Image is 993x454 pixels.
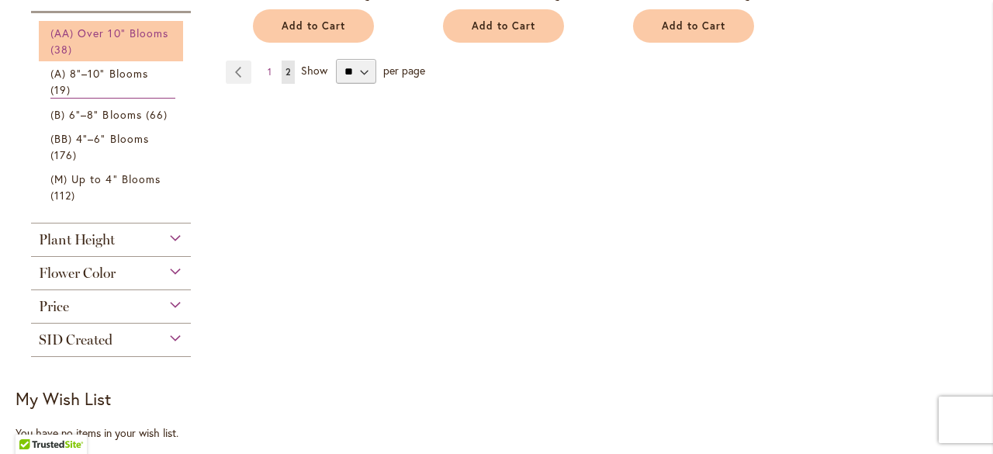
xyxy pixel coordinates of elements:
span: 112 [50,187,79,203]
button: Add to Cart [253,9,374,43]
span: 2 [285,66,291,78]
span: Price [39,298,69,315]
button: Add to Cart [633,9,754,43]
a: (BB) 4"–6" Blooms 176 [50,130,175,163]
a: (M) Up to 4" Blooms 112 [50,171,175,203]
span: per page [383,63,425,78]
span: 176 [50,147,81,163]
span: 66 [146,106,171,123]
span: 38 [50,41,76,57]
span: SID Created [39,331,112,348]
span: Flower Color [39,265,116,282]
iframe: Launch Accessibility Center [12,399,55,442]
strong: My Wish List [16,387,111,410]
span: Add to Cart [282,19,345,33]
button: Add to Cart [443,9,564,43]
a: (A) 8"–10" Blooms 19 [50,65,175,99]
div: You have no items in your wish list. [16,425,216,441]
span: (BB) 4"–6" Blooms [50,131,149,146]
span: (B) 6"–8" Blooms [50,107,142,122]
span: Plant Height [39,231,115,248]
span: (A) 8"–10" Blooms [50,66,148,81]
span: 1 [268,66,272,78]
span: Add to Cart [472,19,535,33]
span: (AA) Over 10" Blooms [50,26,168,40]
span: 19 [50,81,74,98]
a: (B) 6"–8" Blooms 66 [50,106,175,123]
span: Add to Cart [662,19,725,33]
a: 1 [264,61,275,84]
a: (AA) Over 10" Blooms 38 [50,25,175,57]
span: Show [301,63,327,78]
span: (M) Up to 4" Blooms [50,172,161,186]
